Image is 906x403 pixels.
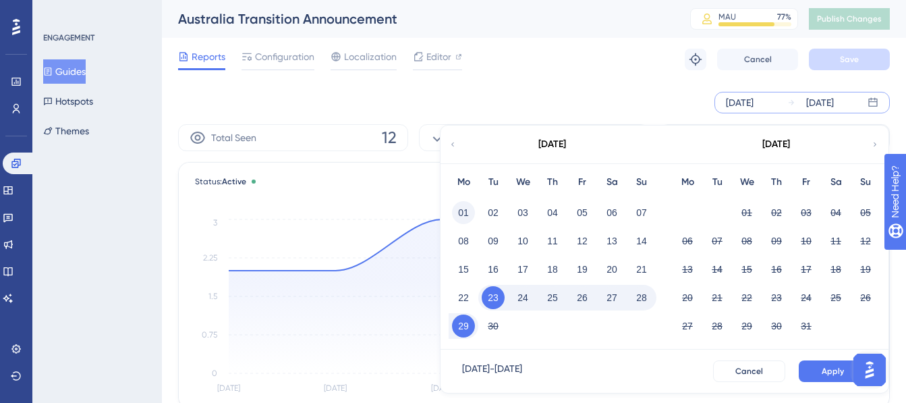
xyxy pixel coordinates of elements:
[809,8,890,30] button: Publish Changes
[627,174,656,190] div: Su
[452,230,475,252] button: 08
[482,258,505,281] button: 16
[717,49,798,70] button: Cancel
[452,258,475,281] button: 15
[762,174,791,190] div: Th
[571,230,594,252] button: 12
[791,174,821,190] div: Fr
[571,258,594,281] button: 19
[478,174,508,190] div: Tu
[324,383,347,393] tspan: [DATE]
[706,230,729,252] button: 07
[735,315,758,338] button: 29
[178,9,656,28] div: Australia Transition Announcement
[799,360,867,382] button: Apply
[600,230,623,252] button: 13
[208,292,217,301] tspan: 1.5
[713,360,785,382] button: Cancel
[426,49,451,65] span: Editor
[222,177,246,186] span: Active
[508,174,538,190] div: We
[676,315,699,338] button: 27
[806,95,834,111] div: [DATE]
[824,258,847,281] button: 18
[255,49,314,65] span: Configuration
[706,258,729,281] button: 14
[567,174,597,190] div: Fr
[217,383,240,393] tspan: [DATE]
[765,258,788,281] button: 16
[211,130,256,146] span: Total Seen
[821,174,851,190] div: Sa
[203,253,217,263] tspan: 2.25
[541,201,564,224] button: 04
[744,54,772,65] span: Cancel
[726,95,754,111] div: [DATE]
[538,174,567,190] div: Th
[630,286,653,309] button: 28
[765,315,788,338] button: 30
[795,201,818,224] button: 03
[849,350,890,390] iframe: UserGuiding AI Assistant Launcher
[344,49,397,65] span: Localization
[571,201,594,224] button: 05
[854,258,877,281] button: 19
[600,201,623,224] button: 06
[762,136,790,153] div: [DATE]
[735,230,758,252] button: 08
[462,360,522,382] div: [DATE] - [DATE]
[630,201,653,224] button: 07
[482,230,505,252] button: 09
[735,201,758,224] button: 01
[630,258,653,281] button: 21
[511,286,534,309] button: 24
[676,258,699,281] button: 13
[192,49,225,65] span: Reports
[43,59,86,84] button: Guides
[822,366,844,377] span: Apply
[676,286,699,309] button: 20
[511,230,534,252] button: 10
[824,286,847,309] button: 25
[732,174,762,190] div: We
[765,286,788,309] button: 23
[541,258,564,281] button: 18
[840,54,859,65] span: Save
[511,258,534,281] button: 17
[673,174,702,190] div: Mo
[676,230,699,252] button: 06
[795,315,818,338] button: 31
[452,286,475,309] button: 22
[43,32,94,43] div: ENGAGEMENT
[735,366,763,377] span: Cancel
[32,3,84,20] span: Need Help?
[854,201,877,224] button: 05
[43,89,93,113] button: Hotspots
[765,201,788,224] button: 02
[541,286,564,309] button: 25
[854,230,877,252] button: 12
[795,258,818,281] button: 17
[449,174,478,190] div: Mo
[597,174,627,190] div: Sa
[600,286,623,309] button: 27
[541,230,564,252] button: 11
[795,230,818,252] button: 10
[706,286,729,309] button: 21
[809,49,890,70] button: Save
[202,330,217,340] tspan: 0.75
[213,218,217,227] tspan: 3
[630,230,653,252] button: 14
[702,174,732,190] div: Tu
[735,286,758,309] button: 22
[482,315,505,338] button: 30
[854,286,877,309] button: 26
[824,230,847,252] button: 11
[817,14,882,24] span: Publish Changes
[195,176,246,187] span: Status:
[482,201,505,224] button: 02
[706,315,729,338] button: 28
[824,201,847,224] button: 04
